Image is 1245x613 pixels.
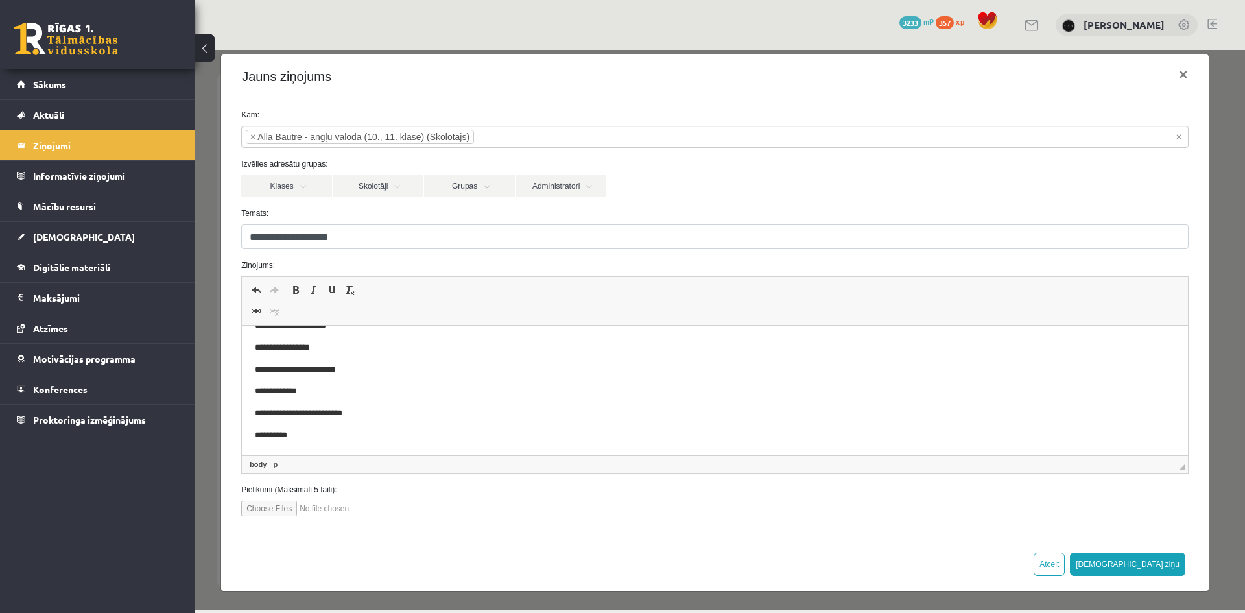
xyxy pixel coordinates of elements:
[33,78,66,90] span: Sākums
[71,232,89,248] a: Redo (Ctrl+Y)
[76,409,86,420] a: p element
[17,100,178,130] a: Aktuāli
[17,161,178,191] a: Informatīvie ziņojumi
[33,130,178,160] legend: Ziņojumi
[37,59,1004,71] label: Kam:
[923,16,934,27] span: mP
[51,80,279,94] li: Alla Bautre - angļu valoda (10., 11. klase) (Skolotājs)
[17,252,178,282] a: Digitālie materiāli
[138,125,229,147] a: Skolotāji
[17,69,178,99] a: Sākums
[33,414,146,426] span: Proktoringa izmēģinājums
[53,253,71,270] a: Link (Ctrl+K)
[110,232,128,248] a: Italic (Ctrl+I)
[17,374,178,404] a: Konferences
[17,130,178,160] a: Ziņojumi
[1084,18,1165,31] a: [PERSON_NAME]
[37,434,1004,446] label: Pielikumi (Maksimāli 5 faili):
[14,23,118,55] a: Rīgas 1. Tālmācības vidusskola
[956,16,964,27] span: xp
[936,16,971,27] a: 357 xp
[92,232,110,248] a: Bold (Ctrl+B)
[71,253,89,270] a: Unlink
[33,383,88,395] span: Konferences
[47,276,993,405] iframe: Editor, wiswyg-editor-47433954745540-1760370035-405
[936,16,954,29] span: 357
[982,80,987,93] span: Noņemt visus vienumus
[128,232,147,248] a: Underline (Ctrl+U)
[899,16,934,27] a: 3233 mP
[321,125,412,147] a: Administratori
[47,125,137,147] a: Klases
[33,231,135,243] span: [DEMOGRAPHIC_DATA]
[33,261,110,273] span: Digitālie materiāli
[984,414,991,420] span: Resize
[17,344,178,374] a: Motivācijas programma
[53,409,75,420] a: body element
[53,232,71,248] a: Undo (Ctrl+Z)
[17,405,178,435] a: Proktoringa izmēģinājums
[56,80,61,93] span: ×
[875,503,991,526] button: [DEMOGRAPHIC_DATA] ziņu
[33,322,68,334] span: Atzīmes
[37,210,1004,221] label: Ziņojums:
[147,232,165,248] a: Remove Format
[33,353,136,365] span: Motivācijas programma
[1062,19,1075,32] img: Ansis Eglājs
[47,17,137,36] h4: Jauns ziņojums
[33,200,96,212] span: Mācību resursi
[37,108,1004,120] label: Izvēlies adresātu grupas:
[17,222,178,252] a: [DEMOGRAPHIC_DATA]
[37,158,1004,169] label: Temats:
[839,503,870,526] button: Atcelt
[17,283,178,313] a: Maksājumi
[17,313,178,343] a: Atzīmes
[974,6,1004,43] button: ×
[17,191,178,221] a: Mācību resursi
[33,161,178,191] legend: Informatīvie ziņojumi
[33,283,178,313] legend: Maksājumi
[33,109,64,121] span: Aktuāli
[899,16,921,29] span: 3233
[230,125,320,147] a: Grupas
